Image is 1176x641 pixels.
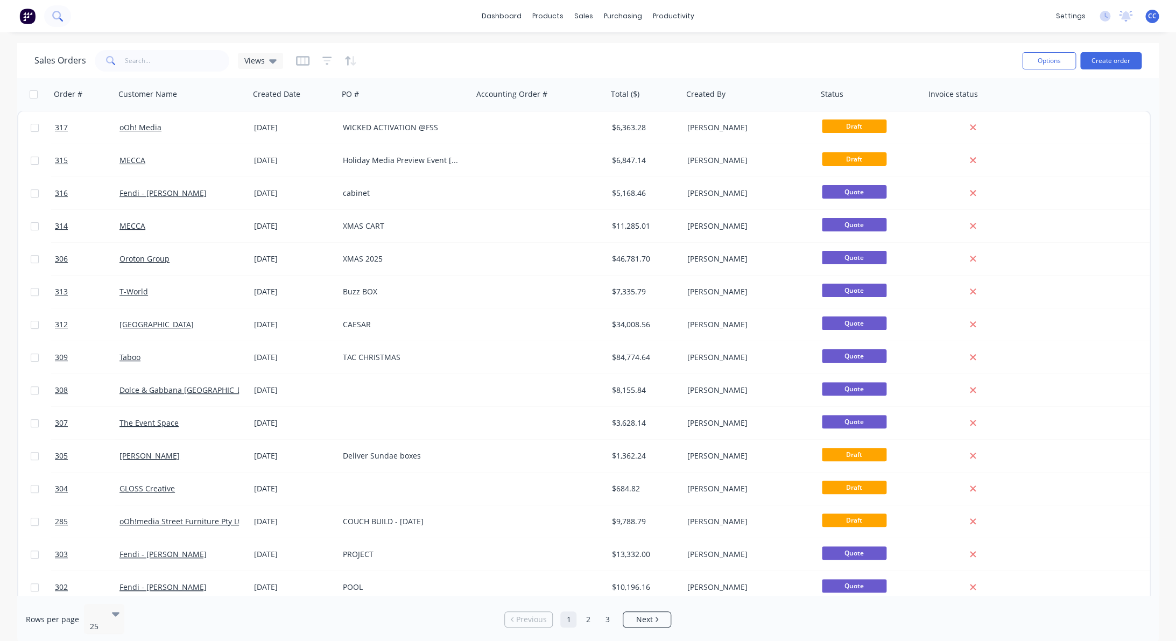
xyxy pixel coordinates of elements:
[254,122,334,133] div: [DATE]
[611,89,639,100] div: Total ($)
[55,243,119,275] a: 306
[822,579,886,593] span: Quote
[55,385,68,396] span: 308
[55,538,119,570] a: 303
[343,549,462,560] div: PROJECT
[55,308,119,341] a: 312
[55,516,68,527] span: 285
[19,8,36,24] img: Factory
[342,89,359,100] div: PO #
[612,418,675,428] div: $3,628.14
[612,286,675,297] div: $7,335.79
[343,188,462,199] div: cabinet
[119,155,145,165] a: MECCA
[55,276,119,308] a: 313
[254,483,334,494] div: [DATE]
[928,89,978,100] div: Invoice status
[612,450,675,461] div: $1,362.24
[580,611,596,628] a: Page 2
[55,549,68,560] span: 303
[254,221,334,231] div: [DATE]
[343,253,462,264] div: XMAS 2025
[1022,52,1076,69] button: Options
[55,450,68,461] span: 305
[119,483,175,494] a: GLOSS Creative
[119,516,245,526] a: oOh!media Street Furniture Pty Ltd
[612,319,675,330] div: $34,008.56
[822,152,886,166] span: Draft
[822,251,886,264] span: Quote
[119,352,140,362] a: Taboo
[822,284,886,297] span: Quote
[612,155,675,166] div: $6,847.14
[55,122,68,133] span: 317
[687,549,807,560] div: [PERSON_NAME]
[687,221,807,231] div: [PERSON_NAME]
[687,188,807,199] div: [PERSON_NAME]
[612,188,675,199] div: $5,168.46
[612,253,675,264] div: $46,781.70
[598,8,647,24] div: purchasing
[119,253,170,264] a: Oroton Group
[244,55,265,66] span: Views
[687,253,807,264] div: [PERSON_NAME]
[822,382,886,396] span: Quote
[119,188,207,198] a: Fendi - [PERSON_NAME]
[254,319,334,330] div: [DATE]
[55,571,119,603] a: 302
[119,582,207,592] a: Fendi - [PERSON_NAME]
[254,352,334,363] div: [DATE]
[119,286,148,297] a: T-World
[822,119,886,133] span: Draft
[55,440,119,472] a: 305
[1051,8,1091,24] div: settings
[55,221,68,231] span: 314
[505,614,552,625] a: Previous page
[254,418,334,428] div: [DATE]
[55,155,68,166] span: 315
[253,89,300,100] div: Created Date
[254,253,334,264] div: [DATE]
[687,582,807,593] div: [PERSON_NAME]
[55,253,68,264] span: 306
[687,319,807,330] div: [PERSON_NAME]
[254,286,334,297] div: [DATE]
[343,286,462,297] div: Buzz BOX
[560,611,576,628] a: Page 1 is your current page
[822,185,886,199] span: Quote
[119,221,145,231] a: MECCA
[55,319,68,330] span: 312
[822,218,886,231] span: Quote
[612,385,675,396] div: $8,155.84
[55,473,119,505] a: 304
[90,621,103,632] div: 25
[119,418,179,428] a: The Event Space
[612,122,675,133] div: $6,363.28
[636,614,653,625] span: Next
[55,144,119,177] a: 315
[1080,52,1142,69] button: Create order
[687,352,807,363] div: [PERSON_NAME]
[687,516,807,527] div: [PERSON_NAME]
[55,210,119,242] a: 314
[119,385,258,395] a: Dolce & Gabbana [GEOGRAPHIC_DATA]
[343,582,462,593] div: POOL
[822,481,886,494] span: Draft
[125,50,230,72] input: Search...
[647,8,700,24] div: productivity
[119,319,194,329] a: [GEOGRAPHIC_DATA]
[612,549,675,560] div: $13,332.00
[687,155,807,166] div: [PERSON_NAME]
[55,407,119,439] a: 307
[687,122,807,133] div: [PERSON_NAME]
[612,582,675,593] div: $10,196.16
[612,221,675,231] div: $11,285.01
[55,483,68,494] span: 304
[343,319,462,330] div: CAESAR
[55,286,68,297] span: 313
[822,513,886,527] span: Draft
[343,450,462,461] div: Deliver Sundae boxes
[26,614,79,625] span: Rows per page
[343,221,462,231] div: XMAS CART
[118,89,177,100] div: Customer Name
